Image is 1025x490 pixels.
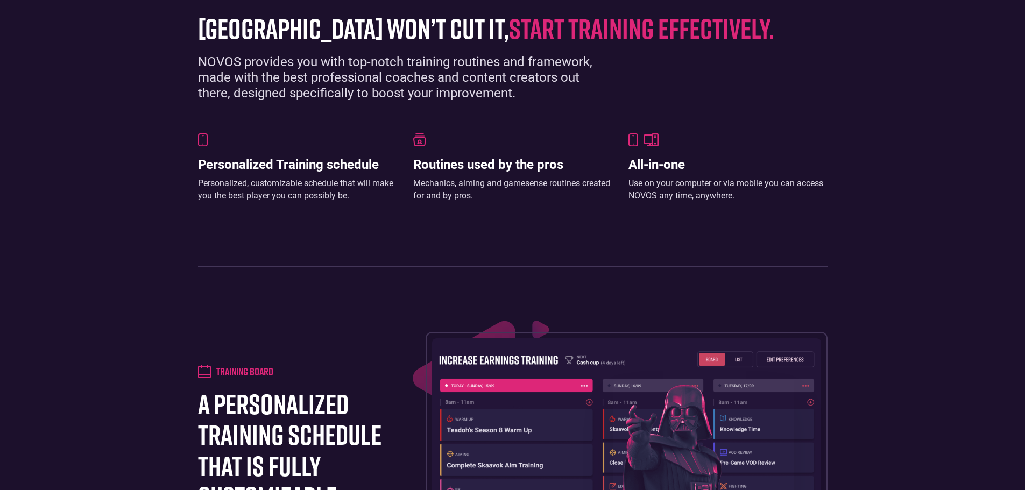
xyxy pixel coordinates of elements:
[198,13,811,44] h1: [GEOGRAPHIC_DATA] won’t cut it,
[413,177,612,202] div: Mechanics, aiming and gamesense routines created for and by pros.
[628,177,828,202] div: Use on your computer or via mobile you can access NOVOS any time, anywhere.
[198,177,397,202] div: Personalized, customizable schedule that will make you the best player you can possibly be.
[628,157,828,173] h3: All-in-one
[216,365,273,378] h4: Training board
[198,157,397,173] h3: Personalized Training schedule
[509,11,774,45] span: start training effectively.
[413,157,612,173] h3: Routines used by the pros
[198,54,612,101] div: NOVOS provides you with top-notch training routines and framework, made with the best professiona...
